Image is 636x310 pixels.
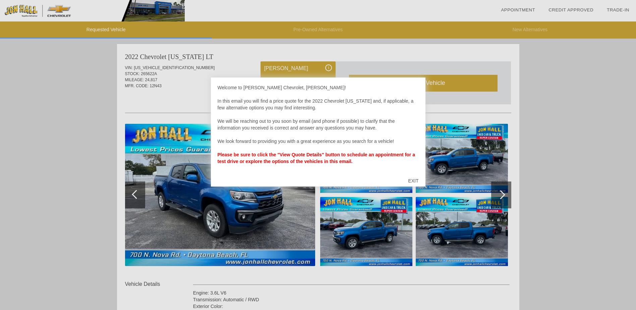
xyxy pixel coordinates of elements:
strong: Please be sure to click the "View Quote Details" button to schedule an appointment for a test dri... [218,152,415,164]
a: Appointment [501,7,535,12]
div: EXIT [401,171,425,191]
a: Credit Approved [548,7,593,12]
a: Trade-In [607,7,629,12]
div: Welcome to [PERSON_NAME] Chevrolet, [PERSON_NAME]! In this email you will find a price quote for ... [218,84,419,171]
